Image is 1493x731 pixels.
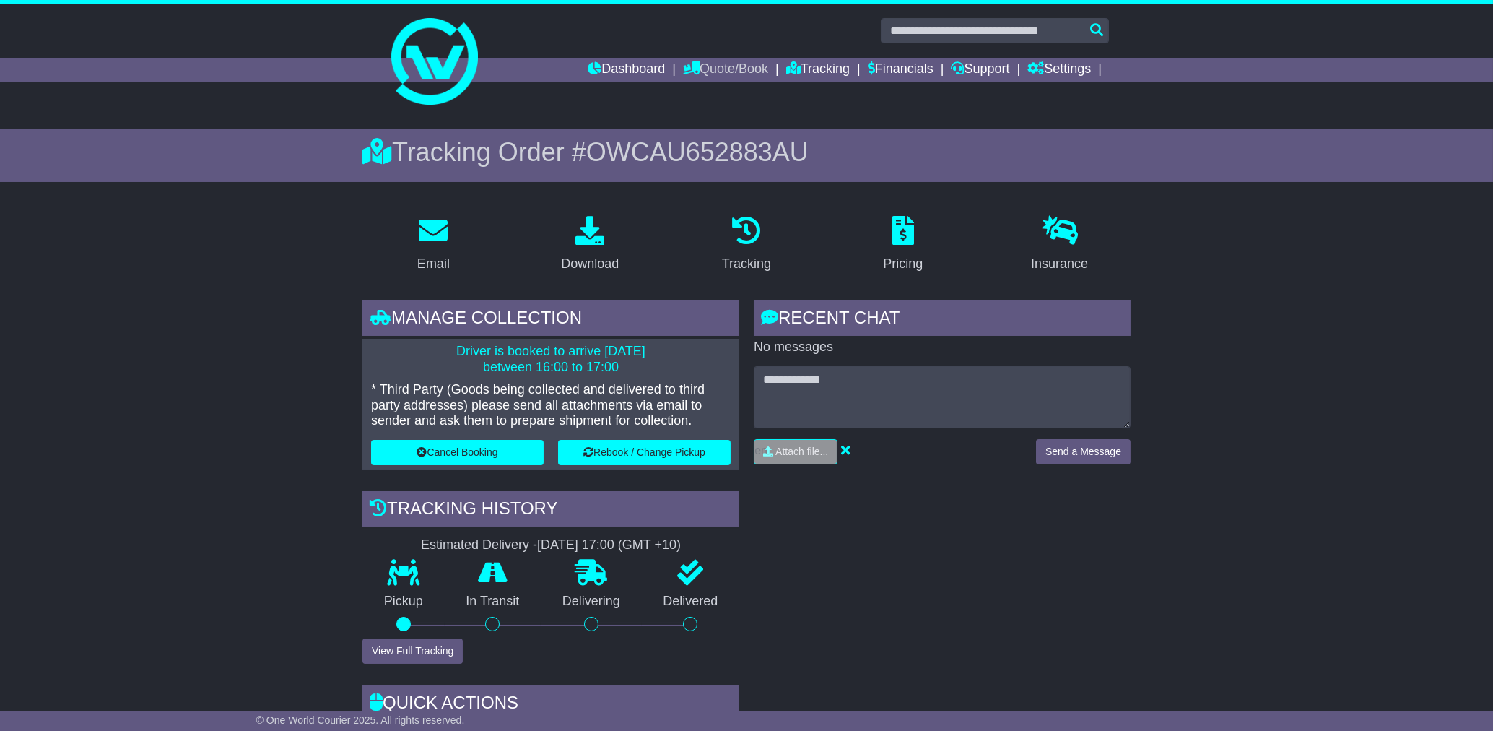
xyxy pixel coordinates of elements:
div: Pricing [883,254,923,274]
a: Email [408,211,459,279]
a: Support [952,58,1010,82]
div: Tracking history [362,491,739,530]
div: Insurance [1031,254,1088,274]
span: © One World Courier 2025. All rights reserved. [256,714,465,726]
button: View Full Tracking [362,639,463,664]
a: Pricing [874,211,932,279]
p: * Third Party (Goods being collected and delivered to third party addresses) please send all atta... [371,382,731,429]
div: Tracking [722,254,771,274]
p: Pickup [362,594,445,610]
div: [DATE] 17:00 (GMT +10) [537,537,681,553]
p: Delivering [541,594,642,610]
div: Estimated Delivery - [362,537,739,553]
div: RECENT CHAT [754,300,1131,339]
a: Tracking [786,58,850,82]
p: In Transit [445,594,541,610]
div: Email [417,254,450,274]
a: Download [552,211,628,279]
a: Settings [1027,58,1091,82]
button: Rebook / Change Pickup [558,440,731,465]
div: Manage collection [362,300,739,339]
a: Tracking [713,211,780,279]
p: Delivered [642,594,740,610]
a: Insurance [1022,211,1097,279]
div: Download [561,254,619,274]
a: Quote/Book [683,58,768,82]
button: Send a Message [1036,439,1131,464]
a: Financials [868,58,933,82]
p: Driver is booked to arrive [DATE] between 16:00 to 17:00 [371,344,731,375]
button: Cancel Booking [371,440,544,465]
a: Dashboard [588,58,665,82]
div: Quick Actions [362,685,739,724]
span: OWCAU652883AU [586,137,809,167]
div: Tracking Order # [362,137,1131,168]
p: No messages [754,339,1131,355]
